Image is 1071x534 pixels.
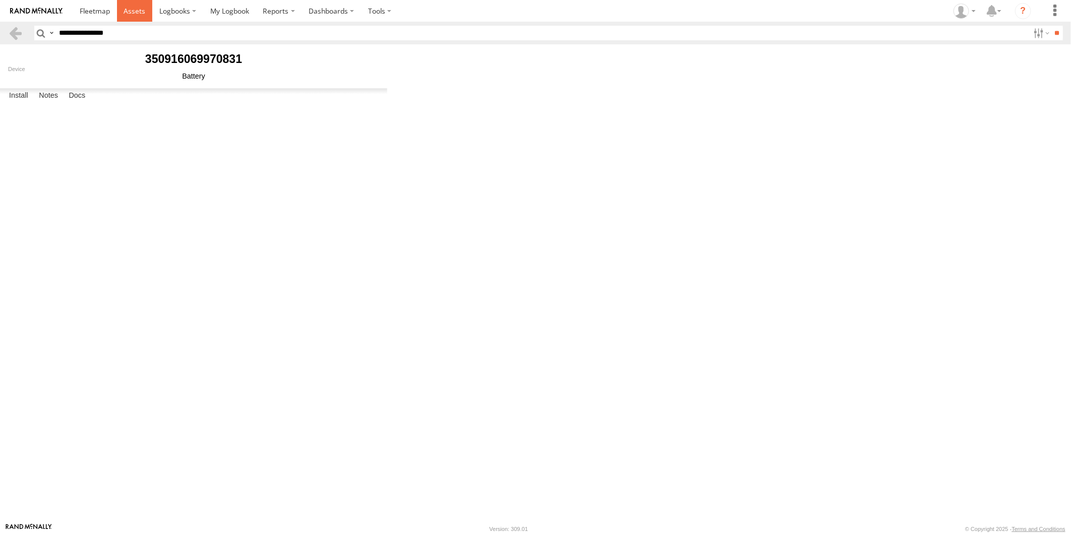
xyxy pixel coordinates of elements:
label: Search Query [47,26,55,40]
label: Notes [34,89,63,103]
a: Back to previous Page [8,26,23,40]
i: ? [1015,3,1031,19]
a: Terms and Conditions [1012,526,1065,532]
div: Battery [8,72,379,80]
label: Search Filter Options [1030,26,1051,40]
div: Version: 309.01 [490,526,528,532]
div: Device [8,66,379,72]
div: Zarni Lwin [950,4,979,19]
label: Install [4,89,33,103]
img: rand-logo.svg [10,8,63,15]
label: Docs [64,89,90,103]
b: 350916069970831 [145,52,242,65]
a: Visit our Website [6,524,52,534]
div: © Copyright 2025 - [965,526,1065,532]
